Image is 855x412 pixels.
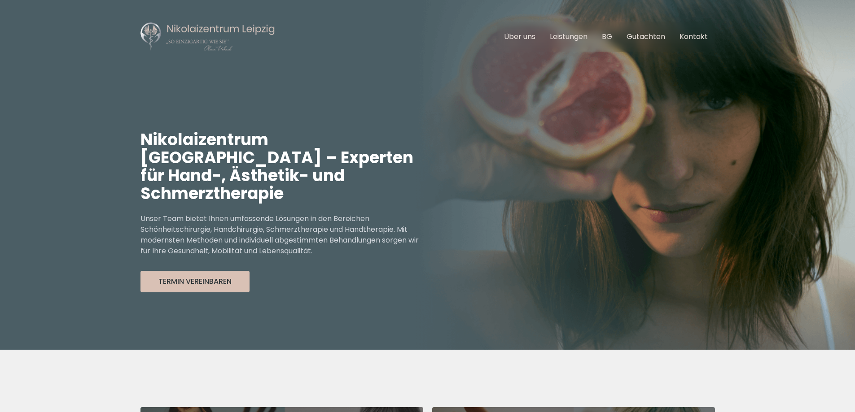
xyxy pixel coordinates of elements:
[140,22,275,52] img: Nikolaizentrum Leipzig Logo
[140,213,428,256] p: Unser Team bietet Ihnen umfassende Lösungen in den Bereichen Schönheitschirurgie, Handchirurgie, ...
[140,271,250,292] button: Termin Vereinbaren
[627,31,665,42] a: Gutachten
[550,31,588,42] a: Leistungen
[680,31,708,42] a: Kontakt
[602,31,612,42] a: BG
[504,31,535,42] a: Über uns
[140,131,428,203] h1: Nikolaizentrum [GEOGRAPHIC_DATA] – Experten für Hand-, Ästhetik- und Schmerztherapie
